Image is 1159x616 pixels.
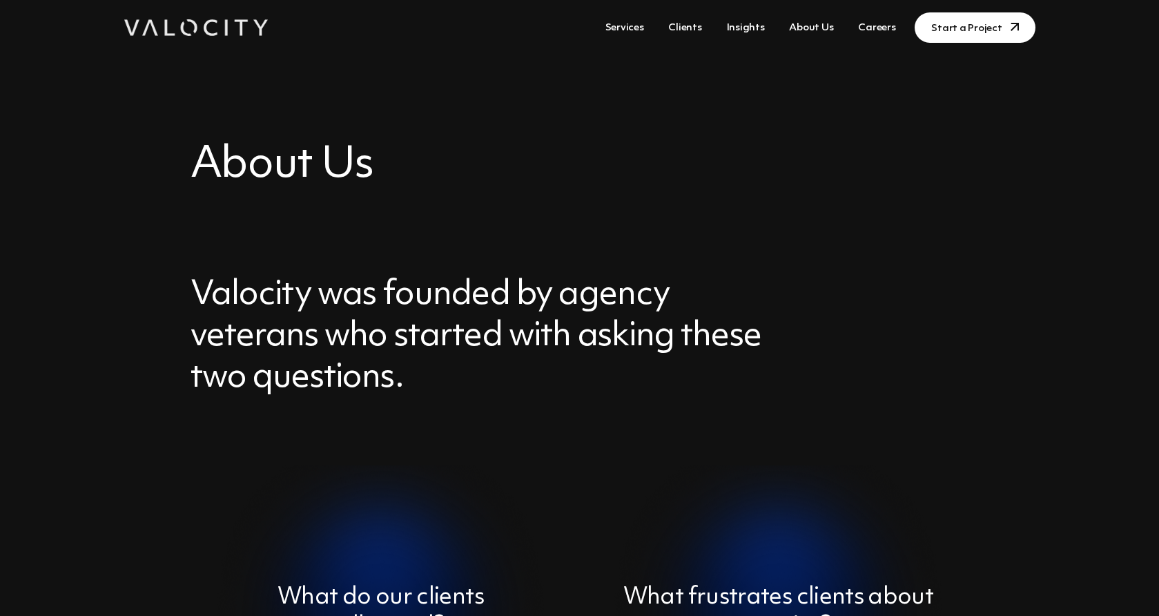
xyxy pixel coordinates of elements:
[191,138,969,192] h2: About Us
[600,15,650,41] a: Services
[853,15,901,41] a: Careers
[663,15,707,41] a: Clients
[721,15,770,41] a: Insights
[191,275,775,399] h3: Valocity was founded by agency veterans who started with asking these two questions.
[783,15,839,41] a: About Us
[915,12,1035,43] a: Start a Project
[124,19,268,36] img: Valocity Digital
